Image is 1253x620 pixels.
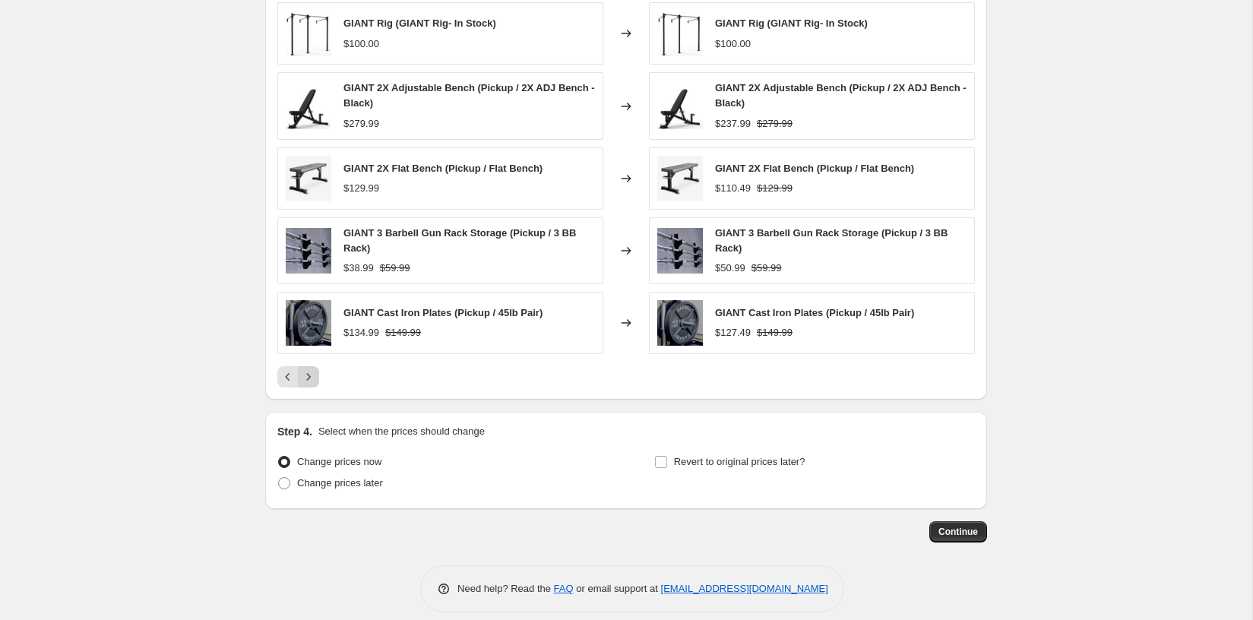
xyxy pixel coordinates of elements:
span: GIANT Rig (GIANT Rig- In Stock) [715,17,868,29]
div: $237.99 [715,116,751,131]
a: [EMAIL_ADDRESS][DOMAIN_NAME] [661,583,828,594]
div: $134.99 [343,325,379,340]
strike: $59.99 [380,261,410,276]
span: GIANT 3 Barbell Gun Rack Storage (Pickup / 3 BB Rack) [343,227,576,254]
strike: $149.99 [385,325,421,340]
img: B-2048x2048px_80x.jpg [657,11,703,56]
h2: Step 4. [277,424,312,439]
nav: Pagination [277,366,319,387]
strike: $279.99 [757,116,793,131]
div: $100.00 [343,36,379,52]
a: FAQ [554,583,574,594]
span: Need help? Read the [457,583,554,594]
span: GIANT Rig (GIANT Rig- In Stock) [343,17,496,29]
button: Previous [277,366,299,387]
img: ScreenShot2024-04-01at10.19.11AM_80x.jpg [286,156,331,201]
strike: $129.99 [757,181,793,196]
div: $100.00 [715,36,751,52]
span: Revert to original prices later? [674,456,805,467]
span: Change prices now [297,456,381,467]
span: Continue [938,526,978,538]
img: ScreenShot2024-04-01at10.19.11AM_80x.jpg [657,156,703,201]
img: ProductPhotos-11_9afdcb2a-55f7-46dc-b2d5-8b34441d4a68_80x.jpg [657,228,703,274]
div: $38.99 [343,261,374,276]
span: GIANT 2X Flat Bench (Pickup / Flat Bench) [343,163,543,174]
button: Next [298,366,319,387]
div: $279.99 [343,116,379,131]
span: GIANT 2X Adjustable Bench (Pickup / 2X ADJ Bench - Black) [715,82,967,109]
img: B-2048x2048px_80x.jpg [286,11,331,56]
span: GIANT 3 Barbell Gun Rack Storage (Pickup / 3 BB Rack) [715,227,948,254]
span: or email support at [574,583,661,594]
p: Select when the prices should change [318,424,485,439]
span: GIANT 2X Flat Bench (Pickup / Flat Bench) [715,163,914,174]
span: GIANT 2X Adjustable Bench (Pickup / 2X ADJ Bench - Black) [343,82,595,109]
strike: $59.99 [751,261,782,276]
img: image_a8ce69a9-36e0-4ee2-ba2c-81173f4f43bf_80x.jpg [286,300,331,346]
span: GIANT Cast Iron Plates (Pickup / 45lb Pair) [715,307,914,318]
img: image_a8ce69a9-36e0-4ee2-ba2c-81173f4f43bf_80x.jpg [657,300,703,346]
button: Continue [929,521,987,542]
img: untitled.31_80x.jpg [286,84,331,129]
span: GIANT Cast Iron Plates (Pickup / 45lb Pair) [343,307,543,318]
img: untitled.31_80x.jpg [657,84,703,129]
div: $110.49 [715,181,751,196]
img: ProductPhotos-11_9afdcb2a-55f7-46dc-b2d5-8b34441d4a68_80x.jpg [286,228,331,274]
div: $50.99 [715,261,745,276]
strike: $149.99 [757,325,793,340]
div: $127.49 [715,325,751,340]
div: $129.99 [343,181,379,196]
span: Change prices later [297,477,383,489]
